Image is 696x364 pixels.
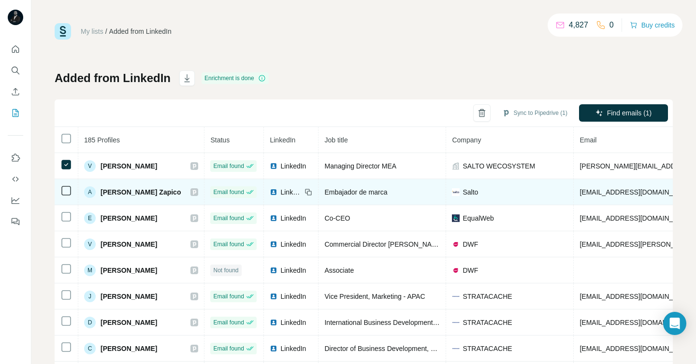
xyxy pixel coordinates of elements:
[84,265,96,276] div: M
[84,136,120,144] span: 185 Profiles
[569,19,588,31] p: 4,827
[495,106,574,120] button: Sync to Pipedrive (1)
[280,161,306,171] span: LinkedIn
[213,240,244,249] span: Email found
[452,136,481,144] span: Company
[663,312,686,335] div: Open Intercom Messenger
[463,161,535,171] span: SALTO WECOSYSTEM
[580,319,694,326] span: [EMAIL_ADDRESS][DOMAIN_NAME]
[324,345,509,352] span: Director of Business Development, EMEA, Walkbase division.
[463,213,493,223] span: EqualWeb
[280,239,306,249] span: LinkedIn
[452,214,460,222] img: company-logo
[8,213,23,230] button: Feedback
[452,293,460,300] img: company-logo
[463,187,478,197] span: Salto
[280,344,306,353] span: LinkedIn
[580,214,694,222] span: [EMAIL_ADDRESS][DOMAIN_NAME]
[213,214,244,223] span: Email found
[580,136,596,144] span: Email
[84,291,96,302] div: J
[8,62,23,79] button: Search
[101,239,157,249] span: [PERSON_NAME]
[202,72,269,84] div: Enrichment is done
[270,136,295,144] span: LinkedIn
[213,292,244,301] span: Email found
[579,104,668,122] button: Find emails (1)
[324,319,458,326] span: International Business Development Director
[55,23,71,40] img: Surfe Logo
[101,161,157,171] span: [PERSON_NAME]
[452,240,460,248] img: company-logo
[280,318,306,327] span: LinkedIn
[452,319,460,326] img: company-logo
[101,318,157,327] span: [PERSON_NAME]
[213,266,238,275] span: Not found
[213,162,244,170] span: Email found
[213,188,244,196] span: Email found
[463,292,512,301] span: STRATACACHE
[452,266,460,274] img: company-logo
[580,188,694,196] span: [EMAIL_ADDRESS][DOMAIN_NAME]
[452,188,460,196] img: company-logo
[280,187,302,197] span: LinkedIn
[324,136,348,144] span: Job title
[8,83,23,100] button: Enrich CSV
[8,104,23,122] button: My lists
[324,266,354,274] span: Associate
[580,345,694,352] span: [EMAIL_ADDRESS][DOMAIN_NAME]
[270,188,277,196] img: LinkedIn logo
[101,266,157,275] span: [PERSON_NAME]
[463,239,478,249] span: DWF
[270,266,277,274] img: LinkedIn logo
[607,108,652,118] span: Find emails (1)
[213,344,244,353] span: Email found
[280,292,306,301] span: LinkedIn
[270,240,277,248] img: LinkedIn logo
[109,27,172,36] div: Added from LinkedIn
[84,317,96,328] div: D
[280,266,306,275] span: LinkedIn
[84,160,96,172] div: V
[270,162,277,170] img: LinkedIn logo
[8,149,23,167] button: Use Surfe on LinkedIn
[101,292,157,301] span: [PERSON_NAME]
[101,213,157,223] span: [PERSON_NAME]
[8,41,23,58] button: Quick start
[630,18,675,32] button: Buy credits
[324,293,425,300] span: Vice President, Marketing - APAC
[324,162,396,170] span: Managing Director MEA
[84,212,96,224] div: E
[213,318,244,327] span: Email found
[580,293,694,300] span: [EMAIL_ADDRESS][DOMAIN_NAME]
[463,318,512,327] span: STRATACACHE
[55,70,171,86] h1: Added from LinkedIn
[270,319,277,326] img: LinkedIn logo
[324,214,350,222] span: Co-CEO
[105,27,107,36] li: /
[8,192,23,209] button: Dashboard
[81,28,103,35] a: My lists
[270,345,277,352] img: LinkedIn logo
[101,187,181,197] span: [PERSON_NAME] Zapico
[210,136,230,144] span: Status
[463,344,512,353] span: STRATACACHE
[101,344,157,353] span: [PERSON_NAME]
[8,10,23,25] img: Avatar
[8,170,23,188] button: Use Surfe API
[609,19,614,31] p: 0
[280,213,306,223] span: LinkedIn
[84,238,96,250] div: V
[270,293,277,300] img: LinkedIn logo
[463,266,478,275] span: DWF
[270,214,277,222] img: LinkedIn logo
[452,345,460,352] img: company-logo
[84,343,96,354] div: C
[324,240,444,248] span: Commercial Director [PERSON_NAME]
[324,188,387,196] span: Embajador de marca
[84,186,96,198] div: A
